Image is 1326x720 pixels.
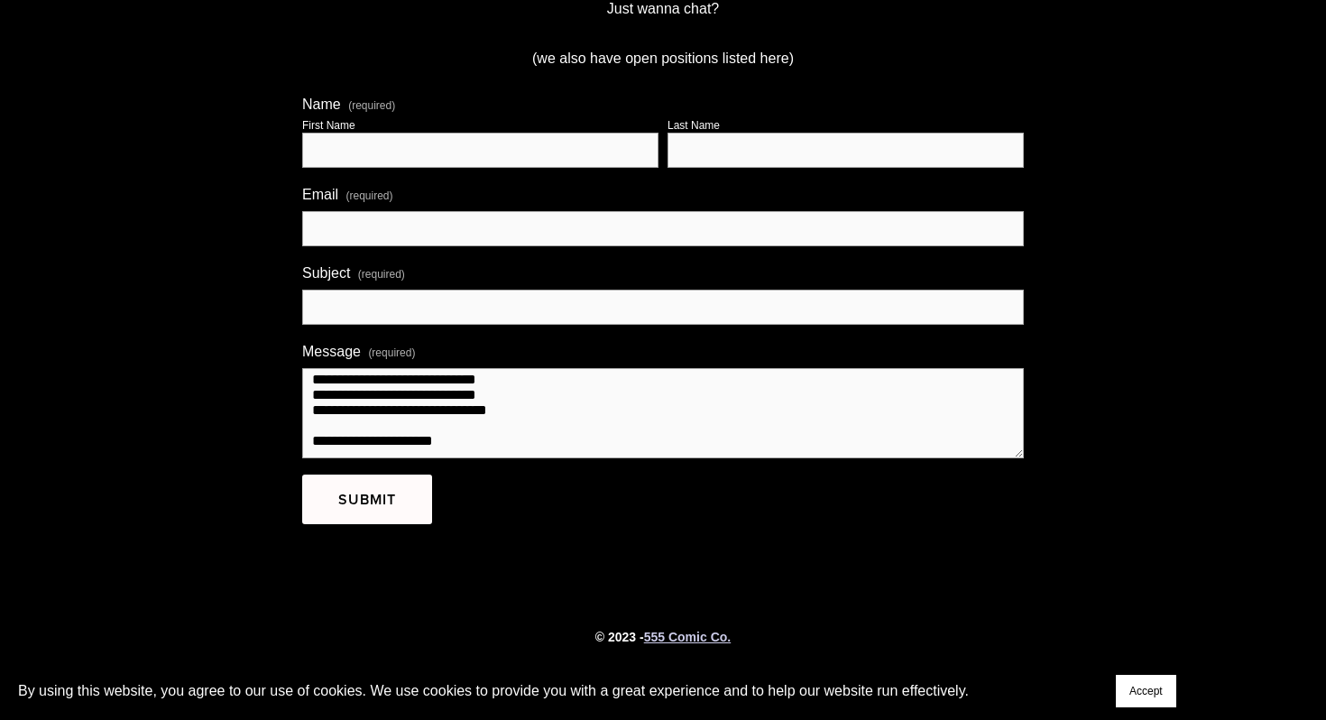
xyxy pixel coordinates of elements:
button: SubmitSubmit [302,475,432,524]
span: Submit [338,489,396,510]
p: (we also have open positions listed here) [302,46,1024,70]
p: By using this website, you agree to our use of cookies. We use cookies to provide you with a grea... [18,678,969,703]
strong: © 2023 - [595,630,644,644]
div: First Name [302,119,355,132]
button: Accept [1116,675,1176,707]
div: Last Name [668,119,720,132]
span: (required) [345,184,392,208]
span: Message [302,344,361,360]
a: 555 Comic Co. [644,630,731,644]
span: Accept [1129,685,1163,697]
span: Subject [302,265,350,282]
span: (required) [358,263,405,286]
span: (required) [348,100,395,111]
span: Name [302,97,341,113]
span: (required) [368,341,415,365]
span: Email [302,187,338,203]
